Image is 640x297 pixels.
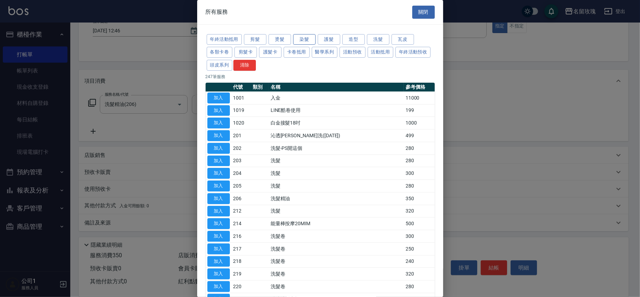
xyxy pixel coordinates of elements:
[269,242,404,255] td: 洗髮卷
[269,192,404,205] td: 洗髮精油
[312,47,338,58] button: 醫學系列
[269,217,404,230] td: 能量棒按摩20MIM
[232,104,251,117] td: 1019
[207,143,230,154] button: 加入
[293,34,316,45] button: 染髮
[404,91,435,104] td: 11000
[412,6,435,19] button: 關閉
[392,34,414,45] button: 瓦皮
[269,180,404,192] td: 洗髮
[368,47,394,58] button: 活動抵用
[232,154,251,167] td: 203
[269,230,404,243] td: 洗髮卷
[284,47,310,58] button: 卡卷抵用
[251,83,269,92] th: 類別
[404,205,435,217] td: 320
[395,47,431,58] button: 年終活動預收
[269,104,404,117] td: LINE酷卷使用
[207,244,230,254] button: 加入
[269,129,404,142] td: 沁透[PERSON_NAME]洗([DATE])
[232,242,251,255] td: 217
[269,34,291,45] button: 燙髮
[342,34,365,45] button: 造型
[232,129,251,142] td: 201
[404,167,435,180] td: 300
[244,34,266,45] button: 剪髮
[269,142,404,154] td: 洗髮-PS開這個
[367,34,389,45] button: 洗髮
[404,230,435,243] td: 300
[207,231,230,242] button: 加入
[269,154,404,167] td: 洗髮
[269,255,404,268] td: 洗髮卷
[232,217,251,230] td: 214
[318,34,340,45] button: 護髮
[207,281,230,292] button: 加入
[404,129,435,142] td: 499
[232,205,251,217] td: 212
[232,280,251,293] td: 220
[404,268,435,280] td: 320
[404,242,435,255] td: 250
[207,47,233,58] button: 各類卡卷
[404,142,435,154] td: 280
[269,167,404,180] td: 洗髮
[232,180,251,192] td: 205
[232,142,251,154] td: 202
[206,74,435,80] p: 247 筆服務
[207,34,242,45] button: 年終活動抵用
[206,8,228,15] span: 所有服務
[404,104,435,117] td: 199
[207,256,230,267] button: 加入
[207,168,230,179] button: 加入
[232,91,251,104] td: 1001
[232,117,251,129] td: 1020
[404,180,435,192] td: 280
[207,181,230,191] button: 加入
[207,118,230,128] button: 加入
[269,117,404,129] td: 白金接髮18吋
[232,167,251,180] td: 204
[234,47,257,58] button: 剪髮卡
[232,230,251,243] td: 216
[232,192,251,205] td: 206
[404,117,435,129] td: 1000
[232,268,251,280] td: 219
[404,154,435,167] td: 280
[207,268,230,279] button: 加入
[404,280,435,293] td: 280
[340,47,366,58] button: 活動預收
[232,83,251,92] th: 代號
[404,217,435,230] td: 500
[207,206,230,217] button: 加入
[207,156,230,166] button: 加入
[207,130,230,141] button: 加入
[259,47,282,58] button: 護髮卡
[404,83,435,92] th: 參考價格
[269,91,404,104] td: 入金
[404,192,435,205] td: 350
[207,218,230,229] button: 加入
[269,268,404,280] td: 洗髮卷
[207,193,230,204] button: 加入
[269,280,404,293] td: 洗髮卷
[404,255,435,268] td: 240
[207,105,230,116] button: 加入
[232,255,251,268] td: 218
[207,60,233,71] button: 頭皮系列
[269,205,404,217] td: 洗髮
[207,93,230,103] button: 加入
[233,60,256,71] button: 清除
[269,83,404,92] th: 名稱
